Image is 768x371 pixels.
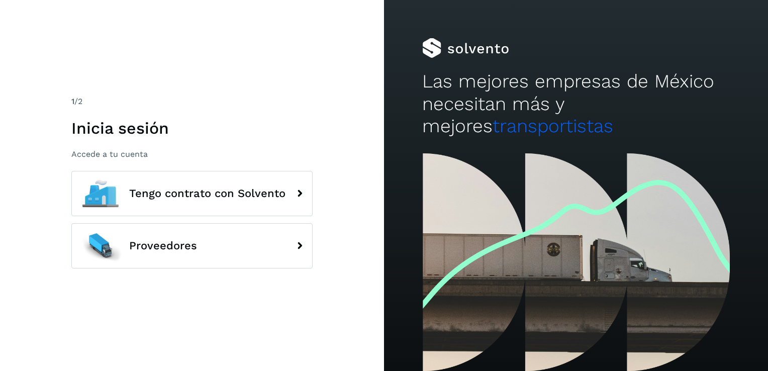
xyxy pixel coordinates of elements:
h1: Inicia sesión [71,119,313,138]
h2: Las mejores empresas de México necesitan más y mejores [422,70,729,137]
div: /2 [71,96,313,108]
span: 1 [71,97,74,106]
span: transportistas [493,115,613,137]
span: Proveedores [129,240,197,252]
button: Proveedores [71,223,313,268]
span: Tengo contrato con Solvento [129,188,285,200]
button: Tengo contrato con Solvento [71,171,313,216]
p: Accede a tu cuenta [71,149,313,159]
